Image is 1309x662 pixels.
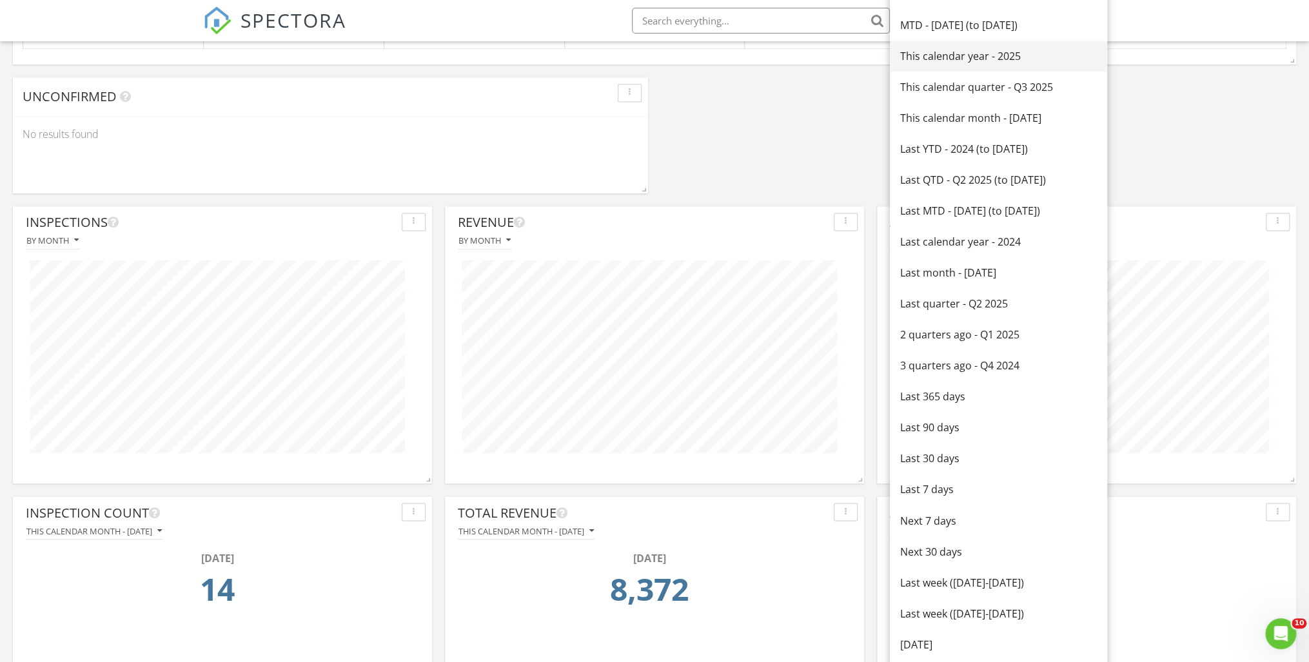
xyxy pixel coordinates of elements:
[26,522,162,540] button: This calendar month - [DATE]
[30,550,405,565] div: [DATE]
[900,451,1097,466] div: Last 30 days
[900,172,1097,188] div: Last QTD - Q2 2025 (to [DATE])
[26,232,79,249] button: By month
[900,605,1097,621] div: Last week ([DATE]-[DATE])
[458,236,511,245] div: By month
[900,574,1097,590] div: Last week ([DATE]-[DATE])
[462,550,837,565] div: [DATE]
[632,8,890,34] input: Search everything...
[900,327,1097,342] div: 2 quarters ago - Q1 2025
[13,117,648,151] div: No results found
[26,503,397,522] div: Inspection Count
[458,522,595,540] button: This calendar month - [DATE]
[26,526,162,535] div: This calendar month - [DATE]
[900,420,1097,435] div: Last 90 days
[900,110,1097,126] div: This calendar month - [DATE]
[900,234,1097,249] div: Last calendar year - 2024
[458,503,829,522] div: Total Revenue
[203,6,231,35] img: The Best Home Inspection Software - Spectora
[203,17,346,44] a: SPECTORA
[900,543,1097,559] div: Next 30 days
[900,482,1097,497] div: Last 7 days
[900,636,1097,652] div: [DATE]
[241,6,346,34] span: SPECTORA
[900,265,1097,280] div: Last month - [DATE]
[458,526,594,535] div: This calendar month - [DATE]
[900,48,1097,64] div: This calendar year - 2025
[900,512,1097,528] div: Next 7 days
[30,565,405,619] td: 14
[900,296,1097,311] div: Last quarter - Q2 2025
[26,213,397,232] div: Inspections
[900,203,1097,219] div: Last MTD - [DATE] (to [DATE])
[900,17,1097,33] div: MTD - [DATE] (to [DATE])
[458,232,511,249] button: By month
[1292,618,1306,628] span: 10
[26,236,79,245] div: By month
[900,358,1097,373] div: 3 quarters ago - Q4 2024
[900,389,1097,404] div: Last 365 days
[458,213,829,232] div: Revenue
[23,88,117,105] span: Unconfirmed
[462,565,837,619] td: 8372.0
[900,141,1097,157] div: Last YTD - 2024 (to [DATE])
[900,79,1097,95] div: This calendar quarter - Q3 2025
[1265,618,1296,649] iframe: Intercom live chat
